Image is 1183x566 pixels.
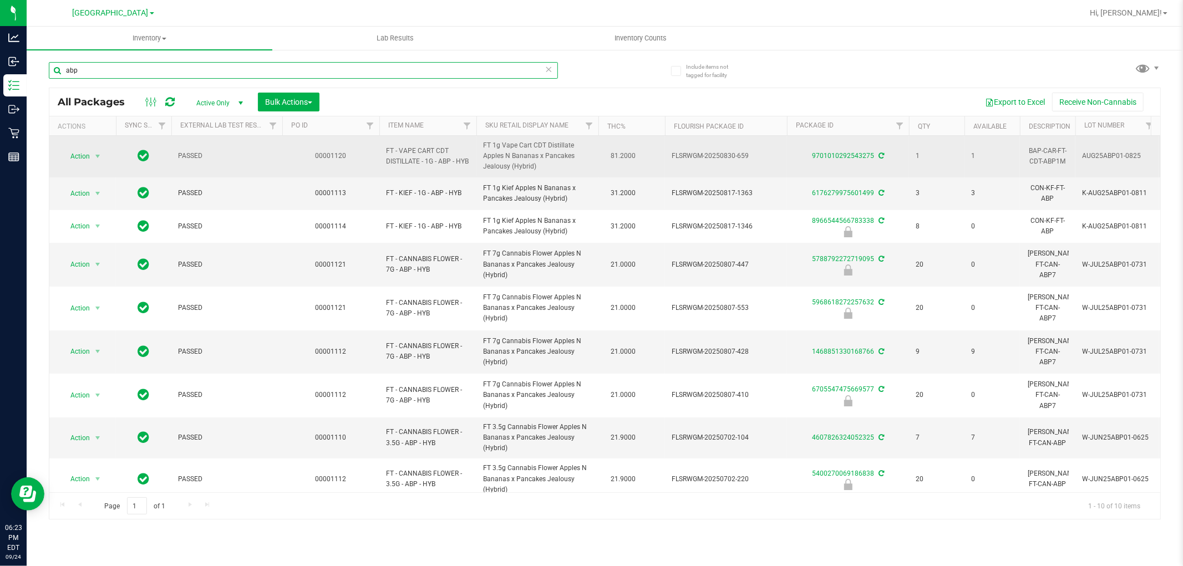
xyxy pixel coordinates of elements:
[971,303,1013,313] span: 0
[1027,291,1069,325] div: [PERSON_NAME]-FT-CAN-ABP7
[60,430,90,446] span: Action
[49,62,558,79] input: Search Package ID, Item Name, SKU, Lot or Part Number...
[1090,8,1162,17] span: Hi, [PERSON_NAME]!
[316,152,347,160] a: 00001120
[60,344,90,359] span: Action
[1027,247,1069,282] div: [PERSON_NAME]-FT-CAN-ABP7
[812,470,874,477] a: 5400270069186838
[877,470,884,477] span: Sync from Compliance System
[138,300,150,315] span: In Sync
[1029,123,1070,130] a: Description
[877,298,884,306] span: Sync from Compliance System
[60,300,90,316] span: Action
[11,477,44,511] iframe: Resource center
[785,395,911,406] div: Launch Hold
[316,348,347,355] a: 00001112
[973,123,1007,130] a: Available
[386,427,470,448] span: FT - CANNABIS FLOWER - 3.5G - ABP - HYB
[812,255,874,263] a: 5788792272719095
[483,140,592,172] span: FT 1g Vape Cart CDT Distillate Apples N Bananas x Pancakes Jealousy (Hybrid)
[1027,182,1069,205] div: CON-KF-FT-ABP
[1082,303,1152,313] span: W-JUL25ABP01-0731
[971,390,1013,400] span: 0
[1082,259,1152,270] span: W-JUL25ABP01-0731
[386,341,470,362] span: FT - CANNABIS FLOWER - 7G - ABP - HYB
[483,379,592,411] span: FT 7g Cannabis Flower Apples N Bananas x Pancakes Jealousy (Hybrid)
[877,217,884,225] span: Sync from Compliance System
[91,218,105,234] span: select
[812,152,874,160] a: 9701010292543275
[891,116,909,135] a: Filter
[1027,335,1069,369] div: [PERSON_NAME]-FT-CAN-ABP7
[1082,346,1152,357] span: W-JUL25ABP01-0731
[91,387,105,403] span: select
[178,221,276,232] span: PASSED
[605,148,641,164] span: 81.2000
[971,259,1013,270] span: 0
[1027,426,1069,449] div: [PERSON_NAME]-FT-CAN-ABP
[785,264,911,276] div: Newly Received
[91,430,105,446] span: select
[605,185,641,201] span: 31.2000
[8,128,19,139] inline-svg: Retail
[672,474,780,485] span: FLSRWGM-20250702-220
[58,96,136,108] span: All Packages
[264,116,282,135] a: Filter
[971,188,1013,198] span: 3
[785,226,911,237] div: Newly Received
[58,123,111,130] div: Actions
[812,385,874,393] a: 6705547475669577
[1082,432,1152,443] span: W-JUN25ABP01-0625
[1052,93,1144,111] button: Receive Non-Cannabis
[796,121,834,129] a: Package ID
[316,475,347,483] a: 00001112
[272,27,518,50] a: Lab Results
[483,216,592,237] span: FT 1g Kief Apples N Bananas x Pancakes Jealousy (Hybrid)
[316,189,347,197] a: 00001113
[138,148,150,164] span: In Sync
[971,151,1013,161] span: 1
[178,474,276,485] span: PASSED
[91,186,105,201] span: select
[605,471,641,487] span: 21.9000
[605,430,641,446] span: 21.9000
[316,391,347,399] a: 00001112
[8,80,19,91] inline-svg: Inventory
[916,474,958,485] span: 20
[672,221,780,232] span: FLSRWGM-20250817-1346
[5,553,22,561] p: 09/24
[316,261,347,268] a: 00001121
[5,523,22,553] p: 06:23 PM EDT
[877,385,884,393] span: Sync from Compliance System
[580,116,598,135] a: Filter
[518,27,764,50] a: Inventory Counts
[545,62,553,77] span: Clear
[812,298,874,306] a: 5968618272257632
[916,432,958,443] span: 7
[916,151,958,161] span: 1
[138,387,150,402] span: In Sync
[1082,390,1152,400] span: W-JUL25ABP01-0731
[91,344,105,359] span: select
[672,346,780,357] span: FLSRWGM-20250807-428
[27,27,272,50] a: Inventory
[483,463,592,495] span: FT 3.5g Cannabis Flower Apples N Bananas x Pancakes Jealousy (Hybrid)
[686,63,742,79] span: Include items not tagged for facility
[386,188,470,198] span: FT - KIEF - 1G - ABP - HYB
[1082,151,1152,161] span: AUG25ABP01-0825
[8,32,19,43] inline-svg: Analytics
[672,259,780,270] span: FLSRWGM-20250807-447
[388,121,424,129] a: Item Name
[1082,221,1152,232] span: K-AUG25ABP01-0811
[1140,116,1159,135] a: Filter
[138,185,150,201] span: In Sync
[91,149,105,164] span: select
[674,123,744,130] a: Flourish Package ID
[60,387,90,403] span: Action
[180,121,267,129] a: External Lab Test Result
[60,186,90,201] span: Action
[812,434,874,441] a: 4607826324052325
[138,344,150,359] span: In Sync
[1027,467,1069,491] div: [PERSON_NAME]-FT-CAN-ABP
[1082,188,1152,198] span: K-AUG25ABP01-0811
